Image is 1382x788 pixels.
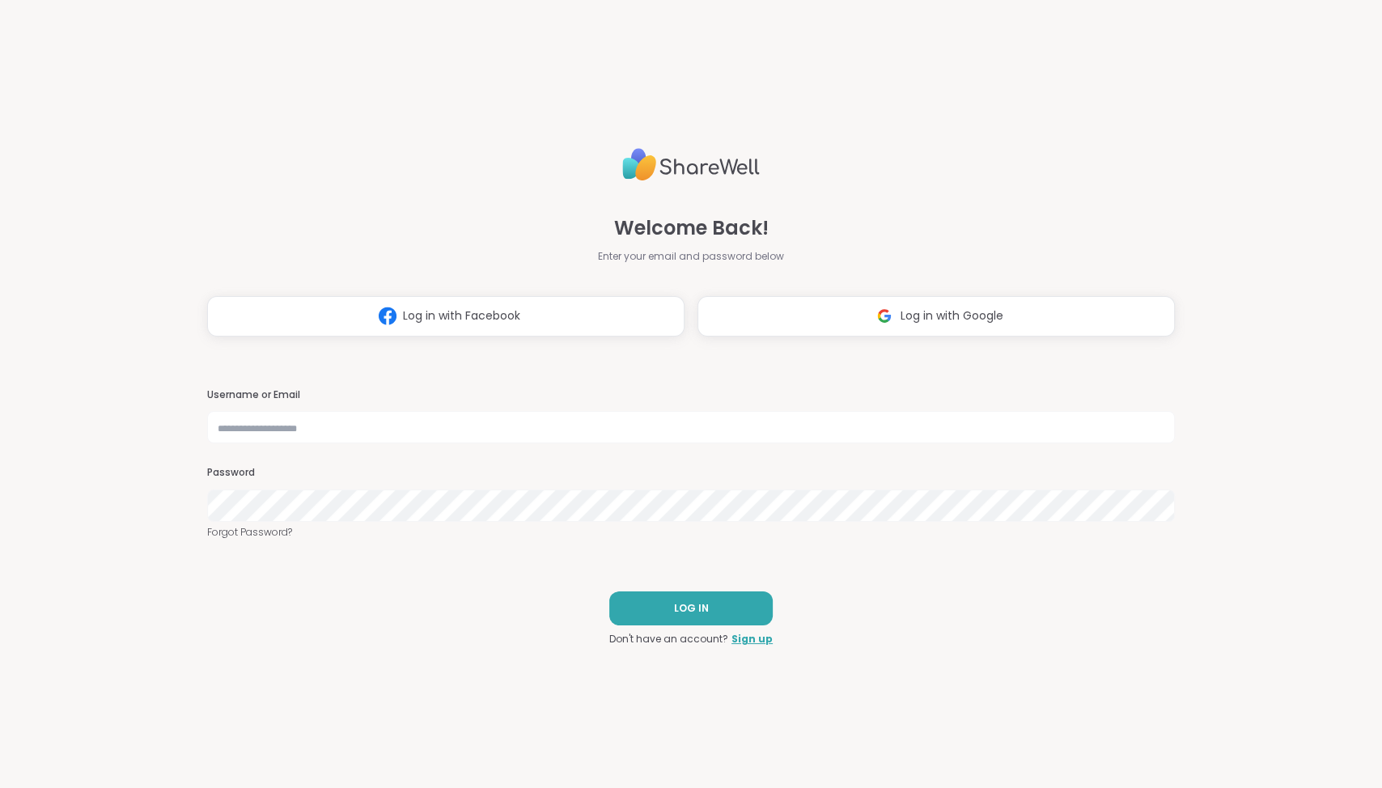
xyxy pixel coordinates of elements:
span: Welcome Back! [614,214,769,243]
span: Don't have an account? [609,632,728,646]
h3: Password [207,466,1175,480]
span: Log in with Facebook [403,307,520,324]
h3: Username or Email [207,388,1175,402]
button: Log in with Google [697,296,1175,337]
span: Enter your email and password below [598,249,784,264]
span: Log in with Google [900,307,1003,324]
img: ShareWell Logo [622,142,760,188]
img: ShareWell Logomark [372,301,403,331]
a: Forgot Password? [207,525,1175,540]
img: ShareWell Logomark [869,301,900,331]
a: Sign up [731,632,773,646]
span: LOG IN [674,601,709,616]
button: LOG IN [609,591,773,625]
button: Log in with Facebook [207,296,685,337]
